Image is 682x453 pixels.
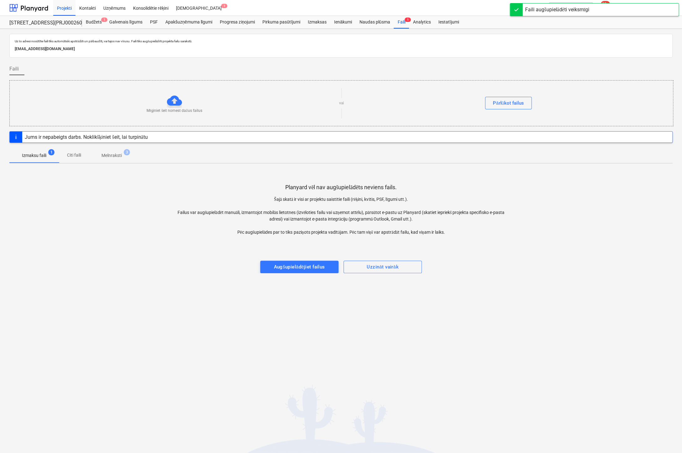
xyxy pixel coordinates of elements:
div: Faili augšupielādēti veiksmīgi [525,6,589,13]
button: Augšupielādējiet failus [260,261,338,273]
div: Faili [394,16,409,29]
a: Pirkuma pasūtījumi [259,16,304,29]
iframe: Chat Widget [651,423,682,453]
p: [EMAIL_ADDRESS][DOMAIN_NAME] [15,46,667,52]
a: Iestatījumi [434,16,462,29]
button: Pārlūkot failus [485,97,532,109]
p: Citi faili [66,152,81,159]
span: 1 [101,18,107,22]
span: 1 [221,4,227,8]
a: Budžets1 [82,16,106,29]
a: Progresa ziņojumi [216,16,259,29]
div: [STREET_ADDRESS](PRJ0002600) 2601946 [9,20,75,26]
span: 1 [48,149,54,155]
p: Uz šo adresi nosūtītie faili tiks automātiski apstrādāti un pārbaudīti, vai tajos nav vīrusu. Fai... [15,39,667,43]
span: 3 [124,149,130,155]
p: Izmaksu faili [22,152,46,159]
div: Budžets [82,16,106,29]
a: Apakšuzņēmuma līgumi [162,16,216,29]
span: Faili [9,65,19,73]
a: Naudas plūsma [356,16,394,29]
div: Mēģiniet šeit nomest dažus failusvaiPārlūkot failus [9,80,673,126]
span: 1 [405,18,411,22]
p: Melnraksti [101,152,122,159]
p: Mēģiniet šeit nomest dažus failus [147,108,202,113]
div: Pārlūkot failus [493,99,524,107]
div: Jums ir nepabeigts darbs. Noklikšķiniet šeit, lai turpinātu [25,134,148,140]
a: Izmaksas [304,16,330,29]
div: Augšupielādējiet failus [274,263,325,271]
a: Analytics [409,16,434,29]
a: PSF [146,16,162,29]
p: Šajā skatā ir visi ar projektu saistītie faili (rēķini, kvītis, PSF, līgumi utt.). Failus var aug... [175,196,507,236]
div: Uzzināt vairāk [367,263,399,271]
p: vai [339,101,344,106]
a: Ienākumi [330,16,356,29]
p: Planyard vēl nav augšupielādēts neviens fails. [285,184,397,191]
button: Uzzināt vairāk [344,261,422,273]
a: Faili1 [394,16,409,29]
a: Galvenais līgums [106,16,146,29]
